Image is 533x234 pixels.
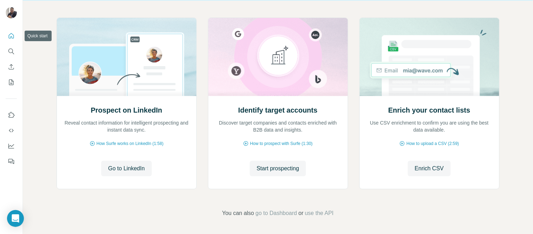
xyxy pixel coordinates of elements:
[97,140,164,147] span: How Surfe works on LinkedIn (1:58)
[255,209,297,217] button: go to Dashboard
[415,164,444,173] span: Enrich CSV
[257,164,299,173] span: Start prospecting
[250,140,313,147] span: How to prospect with Surfe (1:30)
[6,140,17,152] button: Dashboard
[108,164,145,173] span: Go to LinkedIn
[388,105,470,115] h2: Enrich your contact lists
[6,7,17,18] img: Avatar
[407,140,459,147] span: How to upload a CSV (2:59)
[367,119,492,133] p: Use CSV enrichment to confirm you are using the best data available.
[238,105,318,115] h2: Identify target accounts
[6,155,17,168] button: Feedback
[6,124,17,137] button: Use Surfe API
[222,209,254,217] span: You can also
[299,209,304,217] span: or
[408,161,451,176] button: Enrich CSV
[250,161,306,176] button: Start prospecting
[101,161,152,176] button: Go to LinkedIn
[305,209,334,217] button: use the API
[6,76,17,89] button: My lists
[64,119,189,133] p: Reveal contact information for intelligent prospecting and instant data sync.
[208,18,348,96] img: Identify target accounts
[57,18,197,96] img: Prospect on LinkedIn
[359,18,500,96] img: Enrich your contact lists
[215,119,341,133] p: Discover target companies and contacts enriched with B2B data and insights.
[7,210,24,227] div: Open Intercom Messenger
[6,45,17,58] button: Search
[6,61,17,73] button: Enrich CSV
[6,109,17,121] button: Use Surfe on LinkedIn
[6,30,17,42] button: Quick start
[91,105,162,115] h2: Prospect on LinkedIn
